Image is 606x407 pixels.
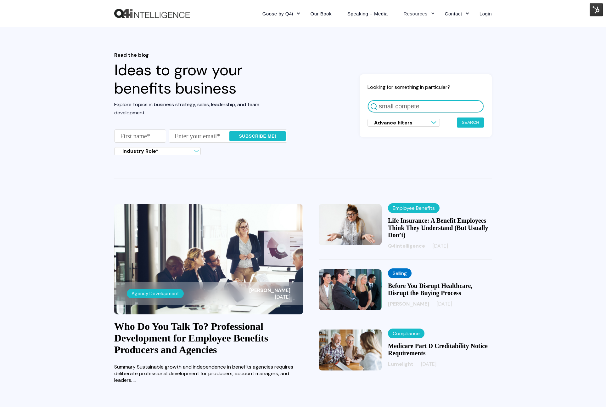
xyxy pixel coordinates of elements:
img: Who Do You Talk To? Professional Development for Employee Benefits Producers and Agencies [114,204,303,314]
label: Compliance [388,329,424,338]
span: Q4intelligence [388,243,425,249]
a: Who Do You Talk To? Professional Development for Employee Benefits Producers and Agencies [114,321,268,355]
input: First name* [114,129,166,143]
input: Search for articles [368,100,484,113]
img: Medicare Part D Creditability Notice Requirements [319,330,382,370]
img: Before You Disrupt Healthcare, Disrupt the Buying Process [319,269,382,310]
input: Subscribe me! [229,131,286,141]
span: [DATE] [437,301,452,307]
h2: Looking for something in particular? [368,84,484,90]
img: Life Insurance: A Benefit Employees Think They Understand (But Usually Don’t) [319,204,382,245]
input: Enter your email* [169,129,287,143]
span: [DATE] [421,361,436,367]
label: Selling [388,268,412,278]
span: Explore topics in business strategy, sales, leadership, and team development. [114,101,259,116]
span: Lumelight [388,361,413,367]
a: Back to Home [114,9,190,18]
img: Q4intelligence, LLC logo [114,9,190,18]
span: Advance filters [374,119,412,126]
span: [PERSON_NAME] [249,287,290,294]
span: Read the blog [114,52,287,58]
span: [DATE] [433,243,448,249]
a: Medicare Part D Creditability Notice Requirements [388,342,488,357]
p: Summary Sustainable growth and independence in benefits agencies requires deliberate professional... [114,364,303,383]
a: Before You Disrupt Healthcare, Disrupt the Buying Process [388,282,473,296]
h1: Ideas to grow your benefits business [114,52,287,97]
button: Search [457,118,484,128]
a: Life Insurance: A Benefit Employees Think They Understand (But Usually Don’t) [388,217,488,238]
label: Employee Benefits [388,203,440,213]
label: Agency Development [127,289,184,298]
span: [DATE] [249,294,290,300]
a: Who Do You Talk To? Professional Development for Employee Benefits Producers and Agencies Agency ... [114,204,303,314]
span: [PERSON_NAME] [388,301,429,307]
img: HubSpot Tools Menu Toggle [590,3,603,16]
